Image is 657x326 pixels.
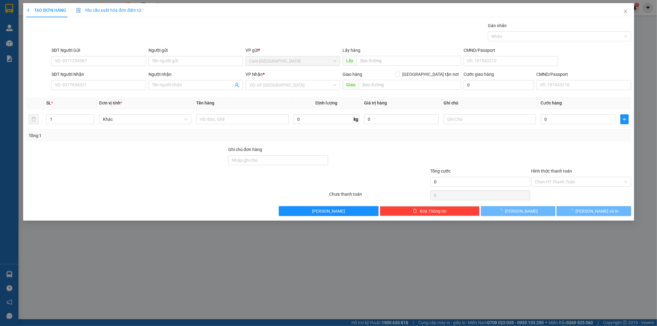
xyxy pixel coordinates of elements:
[444,114,536,124] input: Ghi Chú
[623,9,628,14] span: close
[464,47,558,54] div: CMND/Passport
[620,117,628,122] span: plus
[569,209,575,213] span: loading
[279,206,379,216] button: [PERSON_NAME]
[400,71,461,78] span: [GEOGRAPHIC_DATA] tận nơi
[26,8,66,13] span: TẠO ĐƠN HÀNG
[364,114,439,124] input: 0
[46,100,51,105] span: SL
[531,169,572,173] label: Hình thức thanh toán
[359,80,461,90] input: Dọc đường
[315,100,337,105] span: Định lượng
[556,206,631,216] button: [PERSON_NAME] và In
[620,114,628,124] button: plus
[51,47,146,54] div: SĐT Người Gửi
[312,208,345,214] span: [PERSON_NAME]
[380,206,480,216] button: deleteXóa Thông tin
[249,56,336,66] span: Cam Thành Bắc
[342,72,362,77] span: Giao hàng
[536,71,631,78] div: CMND/Passport
[430,169,450,173] span: Tổng cước
[342,56,356,66] span: Lấy
[148,47,243,54] div: Người gửi
[196,114,288,124] input: VD: Bàn, Ghế
[228,147,262,152] label: Ghi chú đơn hàng
[26,8,30,12] span: plus
[481,206,555,216] button: [PERSON_NAME]
[342,80,359,90] span: Giao
[541,100,562,105] span: Cước hàng
[76,8,81,13] img: icon
[353,114,359,124] span: kg
[464,72,494,77] label: Cước giao hàng
[498,209,505,213] span: loading
[245,72,263,77] span: VP Nhận
[420,208,446,214] span: Xóa Thông tin
[29,114,39,124] button: delete
[488,23,507,28] label: Gán nhãn
[228,155,328,165] input: Ghi chú đơn hàng
[356,56,461,66] input: Dọc đường
[148,71,243,78] div: Người nhận
[245,47,340,54] div: VP gửi
[103,115,188,124] span: Khác
[505,208,538,214] span: [PERSON_NAME]
[329,191,430,202] div: Chưa thanh toán
[413,209,417,214] span: delete
[51,71,146,78] div: SĐT Người Nhận
[441,97,538,109] th: Ghi chú
[464,80,534,90] input: Cước giao hàng
[99,100,122,105] span: Đơn vị tính
[342,48,360,53] span: Lấy hàng
[617,3,634,20] button: Close
[364,100,387,105] span: Giá trị hàng
[29,132,253,139] div: Tổng: 1
[575,208,618,214] span: [PERSON_NAME] và In
[76,8,141,13] span: Yêu cầu xuất hóa đơn điện tử
[234,83,239,88] span: user-add
[196,100,214,105] span: Tên hàng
